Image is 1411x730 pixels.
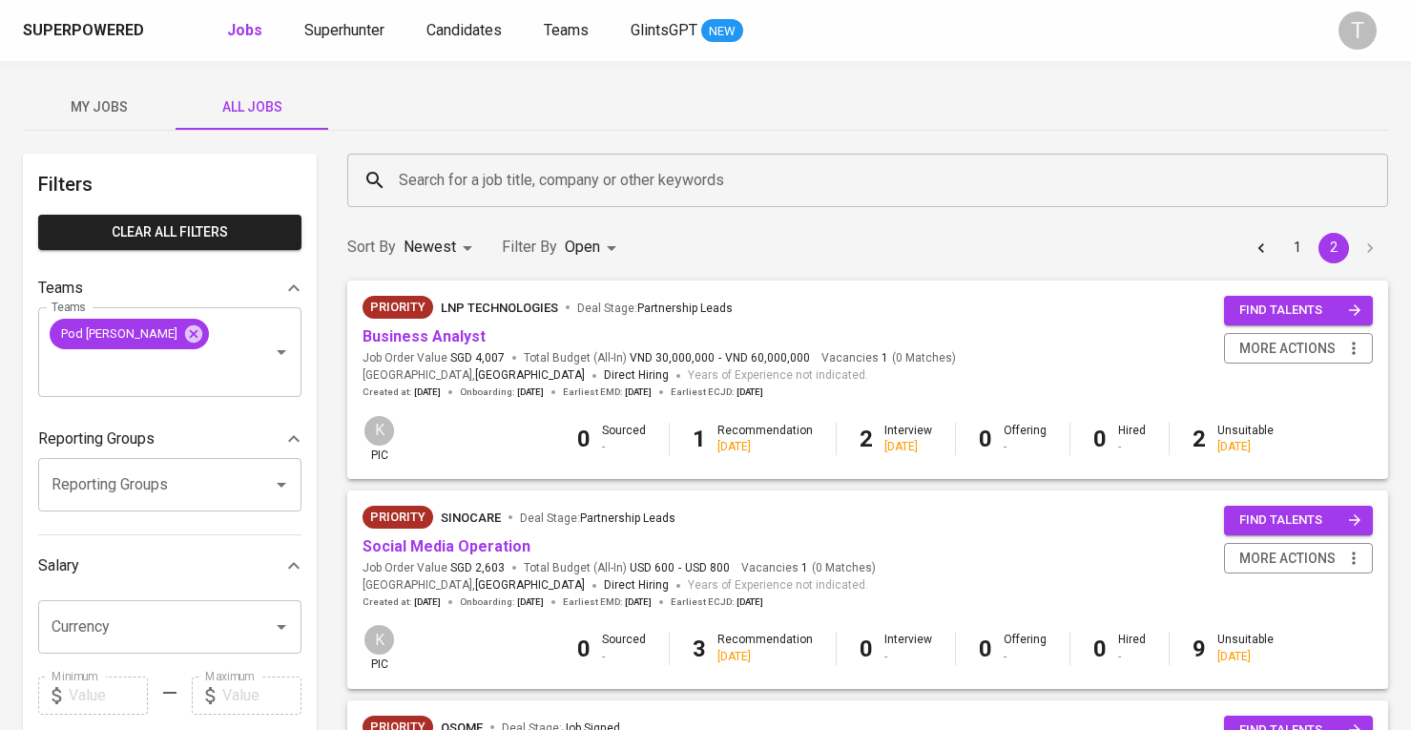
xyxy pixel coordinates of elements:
a: GlintsGPT NEW [631,19,743,43]
b: 2 [1193,426,1206,452]
div: [DATE] [884,439,932,455]
button: Open [268,339,295,365]
a: Candidates [426,19,506,43]
div: Interview [884,632,932,664]
span: Deal Stage : [577,302,733,315]
div: - [1118,439,1146,455]
div: T [1338,11,1377,50]
p: Salary [38,554,79,577]
span: Deal Stage : [520,511,675,525]
span: Years of Experience not indicated. [688,576,868,595]
span: Partnership Leads [637,302,733,315]
div: New Job received from Demand Team [363,296,433,319]
span: more actions [1239,337,1336,361]
b: 0 [979,636,992,662]
span: Pod [PERSON_NAME] [50,324,189,343]
div: Hired [1118,632,1146,664]
p: Reporting Groups [38,428,155,450]
span: [DATE] [737,595,763,609]
div: Hired [1118,423,1146,455]
span: GlintsGPT [631,21,697,39]
span: Vacancies ( 0 Matches ) [821,350,956,366]
span: Years of Experience not indicated. [688,366,868,386]
span: SGD 2,603 [450,560,505,576]
div: [DATE] [717,439,813,455]
button: find talents [1224,296,1373,325]
b: 9 [1193,636,1206,662]
div: Salary [38,547,301,585]
button: Go to page 1 [1282,233,1313,263]
div: Recommendation [717,423,813,455]
a: Social Media Operation [363,537,530,555]
div: Offering [1004,632,1047,664]
button: find talents [1224,506,1373,535]
span: [DATE] [517,595,544,609]
span: Vacancies ( 0 Matches ) [741,560,876,576]
span: - [678,560,681,576]
span: USD 800 [685,560,730,576]
div: Offering [1004,423,1047,455]
button: more actions [1224,333,1373,365]
span: LNP Technologies [441,301,558,315]
b: 1 [693,426,706,452]
div: Pod [PERSON_NAME] [50,319,209,349]
div: [DATE] [1217,649,1274,665]
div: - [1004,649,1047,665]
div: Interview [884,423,932,455]
span: 1 [879,350,888,366]
span: Total Budget (All-In) [524,350,810,366]
p: Newest [404,236,456,259]
span: Priority [363,508,433,527]
span: - [718,350,721,366]
div: - [884,649,932,665]
span: Priority [363,298,433,317]
span: Total Budget (All-In) [524,560,730,576]
span: Onboarding : [460,595,544,609]
h6: Filters [38,169,301,199]
span: My Jobs [34,95,164,119]
span: Earliest ECJD : [671,386,763,399]
b: Jobs [227,21,262,39]
b: 0 [979,426,992,452]
div: - [1118,649,1146,665]
div: Reporting Groups [38,420,301,458]
span: find talents [1239,510,1361,532]
div: Unsuitable [1217,423,1274,455]
a: Superpoweredapp logo [23,16,174,45]
span: Candidates [426,21,502,39]
button: Go to previous page [1246,233,1276,263]
b: 0 [1093,636,1107,662]
span: Created at : [363,386,441,399]
span: [DATE] [625,386,652,399]
span: Teams [544,21,589,39]
span: [DATE] [737,386,763,399]
a: Teams [544,19,592,43]
span: [GEOGRAPHIC_DATA] [475,576,585,595]
a: Superhunter [304,19,388,43]
b: 0 [577,426,591,452]
span: Clear All filters [53,220,286,244]
div: [DATE] [717,649,813,665]
b: 0 [860,636,873,662]
div: Sourced [602,632,646,664]
div: Teams [38,269,301,307]
span: [GEOGRAPHIC_DATA] , [363,576,585,595]
div: pic [363,623,396,673]
span: Open [565,238,600,256]
div: Newest [404,230,479,265]
div: Unsuitable [1217,632,1274,664]
span: [DATE] [625,595,652,609]
button: more actions [1224,543,1373,574]
div: Open [565,230,623,265]
input: Value [69,677,148,715]
nav: pagination navigation [1243,233,1388,263]
div: K [363,623,396,657]
b: 0 [1093,426,1107,452]
span: Job Order Value [363,560,505,576]
a: Jobs [227,19,266,43]
span: Partnership Leads [580,511,675,525]
button: page 2 [1318,233,1349,263]
button: Open [268,471,295,498]
b: 0 [577,636,591,662]
span: Onboarding : [460,386,544,399]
